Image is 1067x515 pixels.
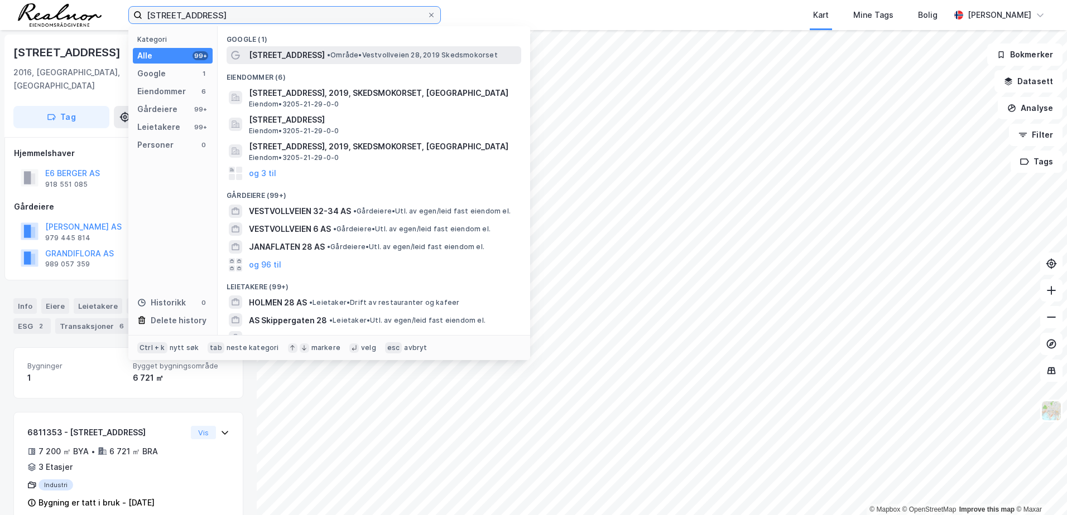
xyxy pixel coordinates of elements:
a: Mapbox [869,506,900,513]
span: Område • Vestvollveien 28, 2019 Skedsmokorset [327,51,498,60]
div: [STREET_ADDRESS] [13,43,123,61]
iframe: Chat Widget [1011,461,1067,515]
span: Gårdeiere • Utl. av egen/leid fast eiendom el. [327,242,484,251]
div: [PERSON_NAME] [968,8,1031,22]
span: Eiendom • 3205-21-29-0-0 [249,153,339,162]
div: 0 [199,298,208,307]
span: [STREET_ADDRESS], 2019, SKEDSMOKORSET, [GEOGRAPHIC_DATA] [249,140,517,153]
div: Alle [137,49,152,62]
button: Filter [1009,124,1063,146]
div: Kategori [137,35,213,43]
div: 6 721 ㎡ BRA [109,445,158,458]
div: Kontrollprogram for chat [1011,461,1067,515]
div: tab [208,342,224,353]
div: 99+ [193,51,208,60]
span: Eiendom • 3205-21-29-0-0 [249,100,339,109]
button: Vis [191,426,216,439]
div: Hjemmelshaver [14,147,243,160]
div: Gårdeiere (99+) [218,182,530,202]
span: VESTVOLLVEIEN 6 AS [249,222,331,236]
div: Gårdeiere [137,103,177,116]
div: ESG [13,318,51,334]
div: Gårdeiere [14,200,243,213]
div: Personer [137,138,174,152]
div: Google [137,67,166,80]
div: Mine Tags [853,8,893,22]
img: Z [1041,400,1062,421]
div: Eiendommer [137,85,186,98]
div: 918 551 085 [45,180,88,189]
div: 6 [199,87,208,96]
div: markere [311,343,340,352]
input: Søk på adresse, matrikkel, gårdeiere, leietakere eller personer [142,7,427,23]
a: OpenStreetMap [902,506,957,513]
div: Leietakere [74,298,122,314]
div: Ctrl + k [137,342,167,353]
span: [STREET_ADDRESS] [249,113,517,127]
span: Leietaker • Utl. av egen/leid fast eiendom el. [325,334,481,343]
div: 1 [199,69,208,78]
span: Eiendom • 3205-21-29-0-0 [249,127,339,135]
span: HOLMEN 28 AS [249,296,307,309]
div: Datasett [127,298,169,314]
button: og 96 til [249,258,281,271]
span: Gårdeiere • Utl. av egen/leid fast eiendom el. [353,207,511,216]
span: • [309,298,313,307]
div: velg [361,343,376,352]
span: Leietaker • Utl. av egen/leid fast eiendom el. [329,316,486,325]
button: Analyse [998,97,1063,119]
span: Leietaker • Drift av restauranter og kafeer [309,298,459,307]
span: [STREET_ADDRESS] [249,48,325,62]
span: • [327,242,330,251]
div: Transaksjoner [55,318,132,334]
div: 3 Etasjer [39,460,73,474]
div: Delete history [151,314,206,327]
div: Info [13,298,37,314]
div: Bygning er tatt i bruk - [DATE] [39,496,155,509]
div: avbryt [404,343,427,352]
div: • [91,447,95,456]
a: Improve this map [959,506,1015,513]
span: JANAFLATEN 28 AS [249,240,325,254]
div: Kart [813,8,829,22]
span: • [353,207,357,215]
div: 6811353 - [STREET_ADDRESS] [27,426,186,439]
span: • [325,334,328,342]
span: • [327,51,330,59]
span: AS Skippergaten 28 [249,314,327,327]
button: og 3 til [249,167,276,180]
div: 979 445 814 [45,234,90,242]
button: Tag [13,106,109,128]
span: JERIKOVEIEN 28 AS [249,332,323,345]
div: nytt søk [170,343,199,352]
div: Eiendommer (6) [218,64,530,84]
div: Leietakere (99+) [218,274,530,294]
div: 99+ [193,123,208,132]
div: Eiere [41,298,69,314]
span: Bygninger [27,361,124,371]
div: 2 [35,320,46,332]
div: 989 057 359 [45,260,90,269]
div: 99+ [193,105,208,114]
button: Tags [1011,150,1063,173]
div: Historikk [137,296,186,309]
div: 6 721 ㎡ [133,371,229,385]
img: realnor-logo.934646d98de889bb5806.png [18,3,102,27]
span: [STREET_ADDRESS], 2019, SKEDSMOKORSET, [GEOGRAPHIC_DATA] [249,86,517,100]
button: Bokmerker [987,43,1063,66]
div: Leietakere [137,120,180,134]
div: 7 200 ㎡ BYA [39,445,89,458]
div: 2016, [GEOGRAPHIC_DATA], [GEOGRAPHIC_DATA] [13,66,181,93]
div: 1 [27,371,124,385]
div: neste kategori [227,343,279,352]
div: Bolig [918,8,938,22]
span: • [329,316,333,324]
div: Google (1) [218,26,530,46]
div: 6 [116,320,127,332]
div: 0 [199,140,208,149]
button: Datasett [994,70,1063,93]
span: • [333,225,337,233]
div: esc [385,342,402,353]
span: Gårdeiere • Utl. av egen/leid fast eiendom el. [333,225,491,234]
span: Bygget bygningsområde [133,361,229,371]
